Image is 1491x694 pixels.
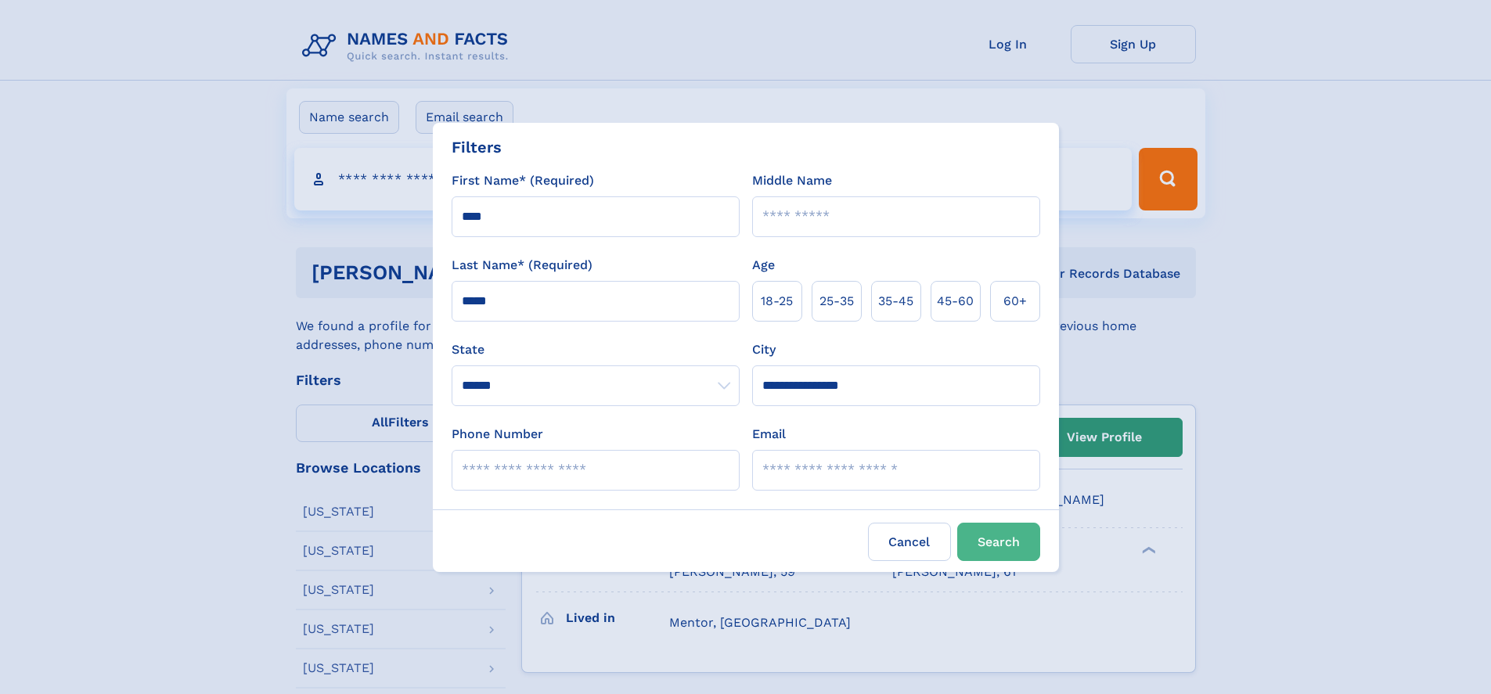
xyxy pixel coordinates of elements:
[819,292,854,311] span: 25‑35
[452,171,594,190] label: First Name* (Required)
[452,340,740,359] label: State
[868,523,951,561] label: Cancel
[752,425,786,444] label: Email
[452,256,592,275] label: Last Name* (Required)
[752,171,832,190] label: Middle Name
[878,292,913,311] span: 35‑45
[957,523,1040,561] button: Search
[1003,292,1027,311] span: 60+
[752,256,775,275] label: Age
[452,135,502,159] div: Filters
[752,340,776,359] label: City
[937,292,974,311] span: 45‑60
[761,292,793,311] span: 18‑25
[452,425,543,444] label: Phone Number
